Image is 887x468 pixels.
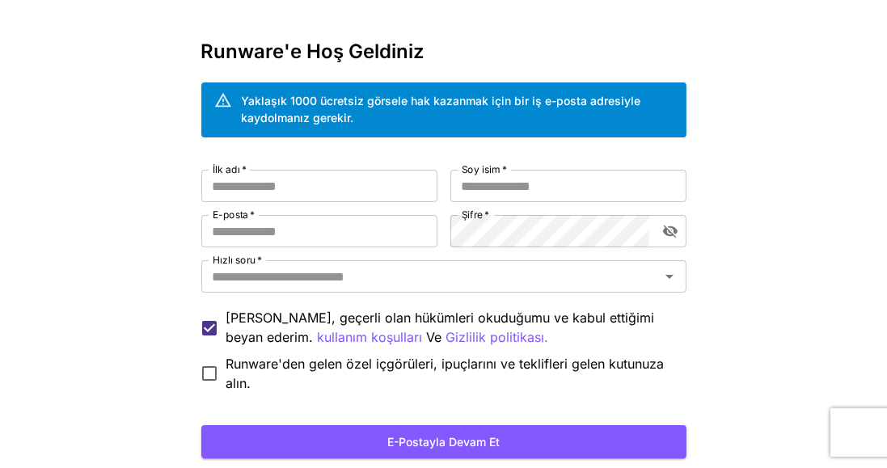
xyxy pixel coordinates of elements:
font: Şifre [462,209,483,221]
font: Runware'e Hoş Geldiniz [201,40,425,63]
font: kullanım koşulları [318,329,423,345]
button: Açık [658,265,681,288]
font: Ve [427,329,442,345]
button: şifre görünürlüğünü değiştir [656,217,685,246]
font: Hızlı soru [213,254,256,266]
font: E-postayla devam et [387,435,500,449]
font: E-posta [213,209,248,221]
button: [PERSON_NAME], geçerli olan hükümleri okuduğumu ve kabul ettiğimi beyan ederim. kullanım koşullar... [446,327,549,348]
font: Soy isim [462,163,501,175]
font: [PERSON_NAME], geçerli olan hükümleri okuduğumu ve kabul ettiğimi beyan ederim. [226,310,655,345]
button: [PERSON_NAME], geçerli olan hükümleri okuduğumu ve kabul ettiğimi beyan ederim. Ve Gizlilik polit... [318,327,423,348]
font: Runware'den gelen özel içgörüleri, ipuçlarını ve teklifleri gelen kutunuza alın. [226,356,665,391]
font: Gizlilik politikası. [446,329,549,345]
button: E-postayla devam et [201,425,686,458]
font: İlk adı [213,163,240,175]
font: Yaklaşık 1000 ücretsiz görsele hak kazanmak için bir iş e-posta adresiyle kaydolmanız gerekir. [242,94,641,124]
